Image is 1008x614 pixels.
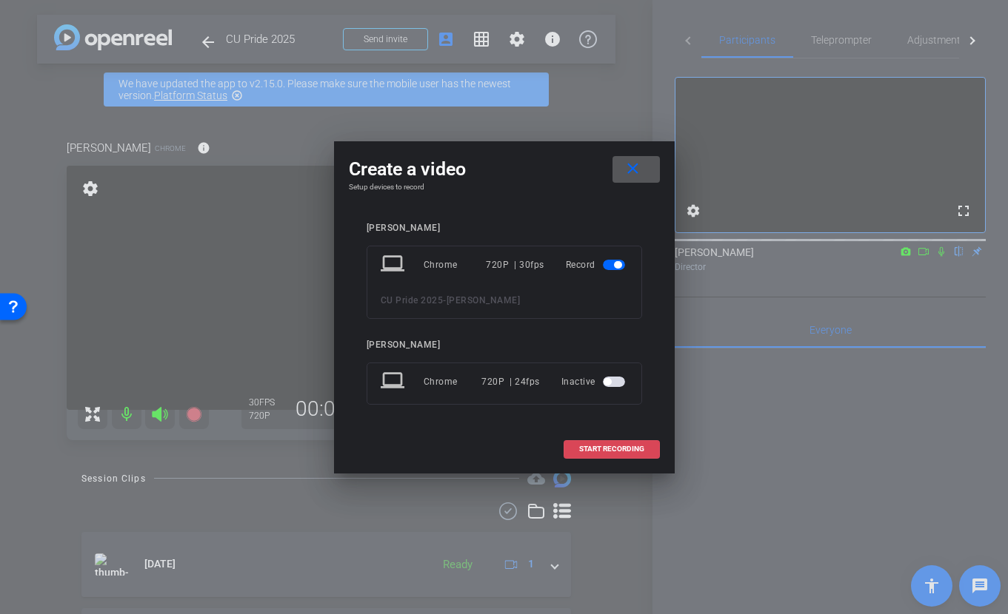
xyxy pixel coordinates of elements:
div: Chrome [424,252,487,278]
div: Create a video [349,156,660,183]
div: Inactive [561,368,628,395]
span: CU Pride 2025 [381,295,444,306]
div: Record [566,252,628,278]
div: 720P | 30fps [486,252,544,278]
mat-icon: laptop [381,252,407,278]
div: 720P | 24fps [481,368,540,395]
h4: Setup devices to record [349,183,660,192]
div: [PERSON_NAME] [367,340,642,351]
span: [PERSON_NAME] [447,295,521,306]
mat-icon: close [624,160,642,178]
div: [PERSON_NAME] [367,223,642,234]
span: START RECORDING [579,445,644,453]
mat-icon: laptop [381,368,407,395]
span: - [443,295,447,306]
div: Chrome [424,368,482,395]
button: START RECORDING [564,440,660,459]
